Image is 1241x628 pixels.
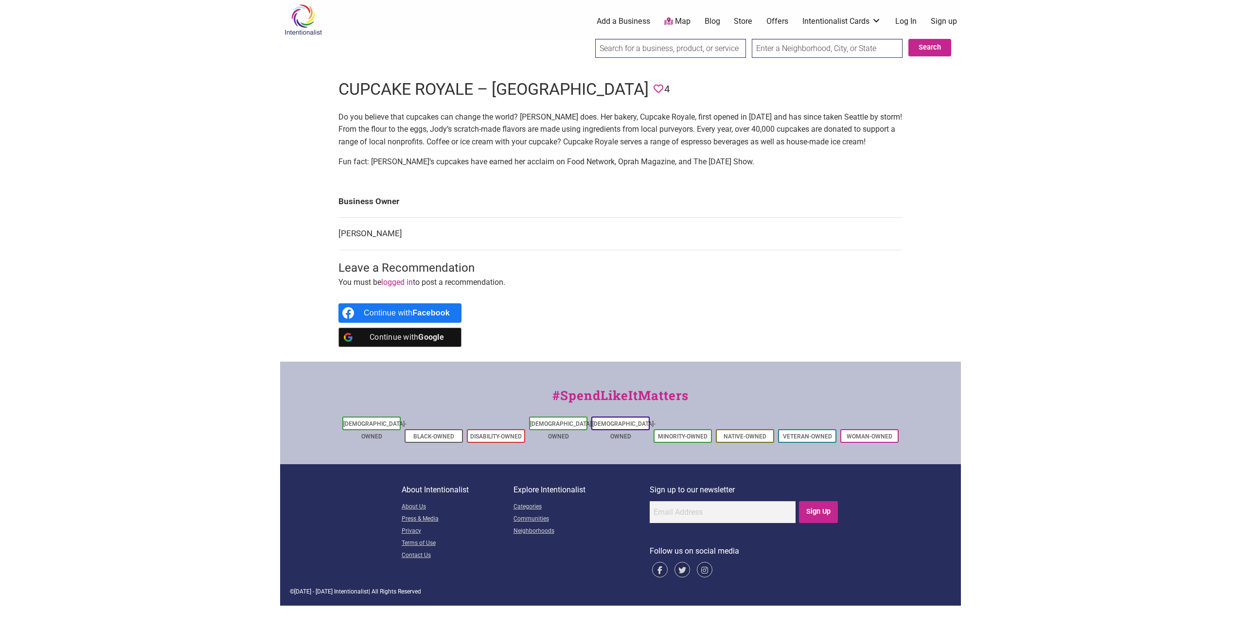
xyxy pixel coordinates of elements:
[364,328,450,347] div: Continue with
[402,484,514,496] p: About Intentionalist
[338,260,903,277] h3: Leave a Recommendation
[705,16,720,27] a: Blog
[766,16,788,27] a: Offers
[595,39,746,58] input: Search for a business, product, or service
[338,303,461,323] a: Continue with <b>Facebook</b>
[338,186,903,218] td: Business Owner
[334,588,369,595] span: Intentionalist
[402,501,514,513] a: About Us
[381,278,413,287] a: logged in
[412,309,450,317] b: Facebook
[514,525,650,538] a: Neighborhoods
[847,433,892,440] a: Woman-Owned
[658,433,708,440] a: Minority-Owned
[514,501,650,513] a: Categories
[343,420,407,440] a: [DEMOGRAPHIC_DATA]-Owned
[597,16,650,27] a: Add a Business
[514,513,650,525] a: Communities
[931,16,957,27] a: Sign up
[338,111,903,148] p: Do you believe that cupcakes can change the world? [PERSON_NAME] does. Her bakery, Cupcake Royale...
[364,303,450,323] div: Continue with
[752,39,903,58] input: Enter a Neighborhood, City, or State
[530,420,593,440] a: [DEMOGRAPHIC_DATA]-Owned
[664,82,670,97] span: 4
[338,156,903,168] p: Fun fact: [PERSON_NAME]’s cupcakes have earned her acclaim on Food Network, Oprah Magazine, and T...
[402,513,514,525] a: Press & Media
[908,39,951,56] button: Search
[514,484,650,496] p: Explore Intentionalist
[724,433,766,440] a: Native-Owned
[650,545,840,558] p: Follow us on social media
[280,4,326,35] img: Intentionalist
[470,433,522,440] a: Disability-Owned
[895,16,917,27] a: Log In
[338,276,903,289] p: You must be to post a recommendation.
[280,386,961,415] div: #SpendLikeItMatters
[783,433,832,440] a: Veteran-Owned
[650,501,796,523] input: Email Address
[402,550,514,562] a: Contact Us
[294,588,333,595] span: [DATE] - [DATE]
[402,538,514,550] a: Terms of Use
[290,587,951,596] div: © | All Rights Reserved
[338,78,649,101] h1: Cupcake Royale – [GEOGRAPHIC_DATA]
[664,16,691,27] a: Map
[402,525,514,538] a: Privacy
[418,332,444,342] b: Google
[734,16,752,27] a: Store
[802,16,881,27] a: Intentionalist Cards
[592,420,656,440] a: [DEMOGRAPHIC_DATA]-Owned
[413,433,454,440] a: Black-Owned
[799,501,838,523] input: Sign Up
[338,218,903,250] td: [PERSON_NAME]
[338,328,461,347] a: Continue with <b>Google</b>
[650,484,840,496] p: Sign up to our newsletter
